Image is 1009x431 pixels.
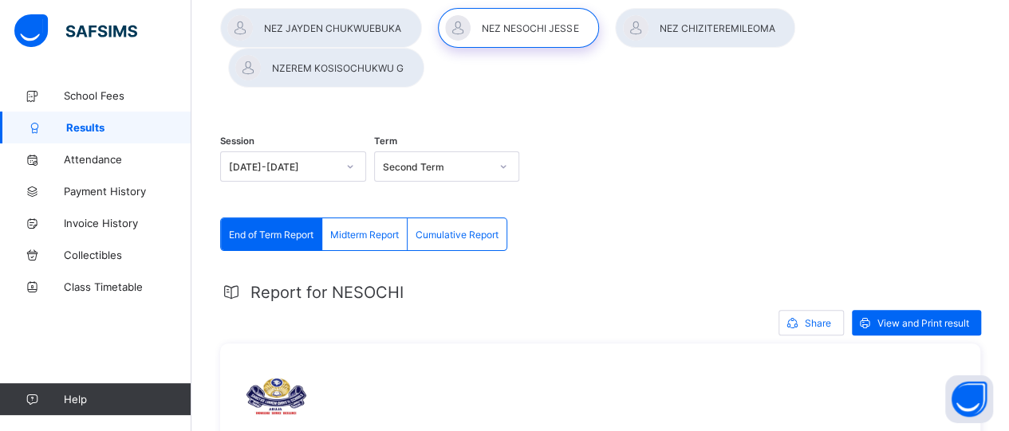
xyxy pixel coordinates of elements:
button: Open asap [945,375,993,423]
span: Payment History [64,185,191,198]
span: Cumulative Report [416,229,499,241]
span: View and Print result [877,317,969,329]
span: Collectibles [64,249,191,261]
span: Class Timetable [64,280,191,293]
div: [DATE]-[DATE] [229,161,337,173]
span: Attendance [64,153,191,166]
span: Session [220,135,254,147]
img: sanctuslumenchristischool.png [244,367,308,431]
img: safsims [14,14,137,48]
span: Term [374,135,397,147]
span: Invoice History [64,217,191,229]
div: Second Term [383,161,491,173]
span: School Fees [64,89,191,102]
span: Report for NESOCHI [250,283,404,302]
span: Share [805,317,831,329]
span: Help [64,393,191,406]
span: Midterm Report [330,229,399,241]
span: Results [66,121,191,134]
span: End of Term Report [229,229,313,241]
